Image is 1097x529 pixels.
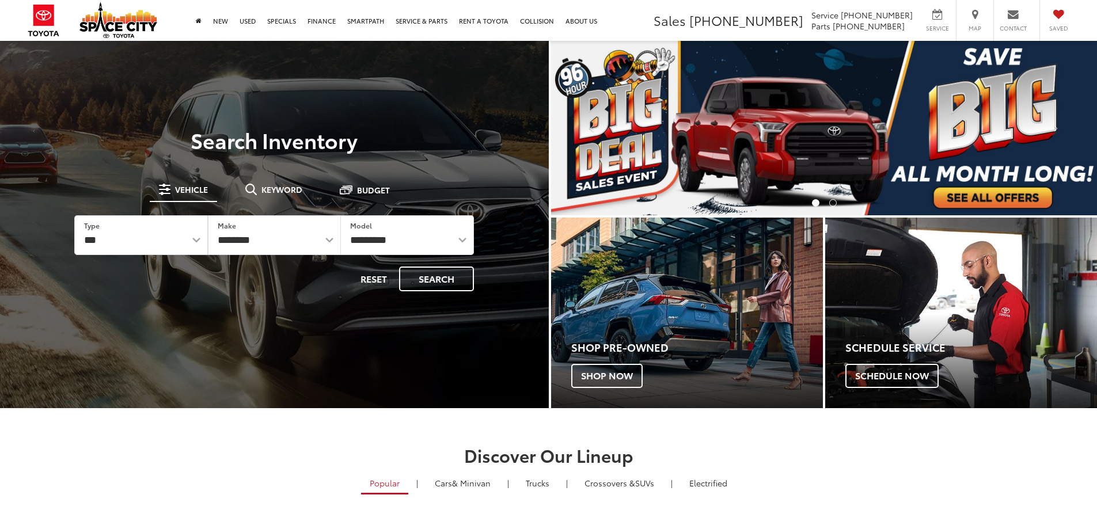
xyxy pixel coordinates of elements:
[811,9,838,21] span: Service
[79,2,157,38] img: Space City Toyota
[551,218,823,408] div: Toyota
[841,9,913,21] span: [PHONE_NUMBER]
[426,473,499,493] a: Cars
[143,446,955,465] h2: Discover Our Lineup
[361,473,408,494] a: Popular
[517,473,558,493] a: Trucks
[350,220,372,230] label: Model
[829,199,837,207] li: Go to slide number 2.
[413,477,421,489] li: |
[218,220,236,230] label: Make
[452,477,491,489] span: & Minivan
[551,64,633,192] button: Click to view previous picture.
[563,477,571,489] li: |
[833,20,905,32] span: [PHONE_NUMBER]
[654,11,686,29] span: Sales
[504,477,512,489] li: |
[812,199,819,207] li: Go to slide number 1.
[48,128,500,151] h3: Search Inventory
[261,185,302,193] span: Keyword
[668,477,675,489] li: |
[584,477,635,489] span: Crossovers &
[825,218,1097,408] a: Schedule Service Schedule Now
[571,364,643,388] span: Shop Now
[681,473,736,493] a: Electrified
[571,342,823,353] h4: Shop Pre-Owned
[1015,64,1097,192] button: Click to view next picture.
[175,185,208,193] span: Vehicle
[357,186,390,194] span: Budget
[962,24,988,32] span: Map
[825,218,1097,408] div: Toyota
[1000,24,1027,32] span: Contact
[576,473,663,493] a: SUVs
[924,24,950,32] span: Service
[689,11,803,29] span: [PHONE_NUMBER]
[845,342,1097,353] h4: Schedule Service
[811,20,830,32] span: Parts
[845,364,939,388] span: Schedule Now
[351,267,397,291] button: Reset
[1046,24,1071,32] span: Saved
[399,267,474,291] button: Search
[84,220,100,230] label: Type
[551,218,823,408] a: Shop Pre-Owned Shop Now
